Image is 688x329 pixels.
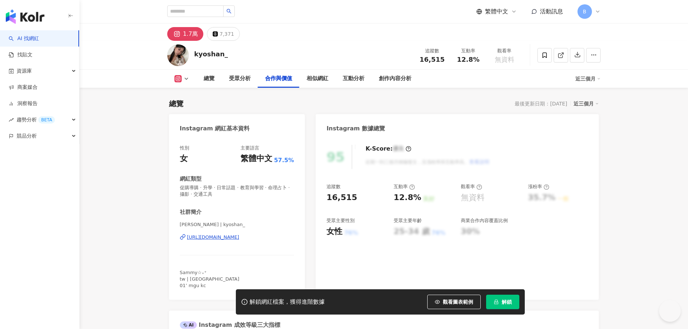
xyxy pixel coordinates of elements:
div: 相似網紅 [307,74,328,83]
span: 競品分析 [17,128,37,144]
img: logo [6,9,44,24]
div: 互動率 [455,47,482,55]
div: 網紅類型 [180,175,202,183]
div: 創作內容分析 [379,74,411,83]
div: 互動分析 [343,74,364,83]
span: rise [9,117,14,122]
button: 1.7萬 [167,27,203,41]
span: 觀看圖表範例 [443,299,473,305]
span: 促購導購 · 升學 · 日常話題 · 教育與學習 · 命理占卜 · 攝影 · 交通工具 [180,185,294,198]
div: 追蹤數 [326,183,341,190]
div: [URL][DOMAIN_NAME] [187,234,239,241]
a: 商案媒合 [9,84,38,91]
div: Instagram 數據總覽 [326,125,385,133]
span: lock [494,299,499,304]
button: 解鎖 [486,295,519,309]
span: B [583,8,587,16]
div: 商業合作內容覆蓋比例 [461,217,508,224]
div: 16,515 [326,192,357,203]
div: 總覽 [169,99,183,109]
div: 近三個月 [574,99,599,108]
a: 洞察報告 [9,100,38,107]
a: [URL][DOMAIN_NAME] [180,234,294,241]
span: 57.5% [274,156,294,164]
div: 性別 [180,145,189,151]
span: 活動訊息 [540,8,563,15]
div: 7,371 [220,29,234,39]
div: 漲粉率 [528,183,549,190]
div: 近三個月 [575,73,601,85]
span: 解鎖 [502,299,512,305]
span: [PERSON_NAME] | kyoshan_ [180,221,294,228]
div: AI [180,321,197,329]
div: BETA [38,116,55,124]
div: 受眾主要年齡 [394,217,422,224]
div: 互動率 [394,183,415,190]
span: Sammy☆₊⁺ tw | [GEOGRAPHIC_DATA] 01’ mgu kc [180,270,239,288]
span: 16,515 [420,56,445,63]
span: search [226,9,232,14]
button: 7,371 [207,27,240,41]
a: 找貼文 [9,51,33,59]
span: 無資料 [495,56,514,63]
div: Instagram 網紅基本資料 [180,125,250,133]
div: 觀看率 [461,183,482,190]
div: 無資料 [461,192,485,203]
div: 主要語言 [241,145,259,151]
div: kyoshan_ [194,49,228,59]
span: 12.8% [457,56,479,63]
div: K-Score : [365,145,411,153]
div: 追蹤數 [419,47,446,55]
div: Instagram 成效等級三大指標 [180,321,280,329]
span: 趨勢分析 [17,112,55,128]
span: 繁體中文 [485,8,508,16]
img: KOL Avatar [167,44,189,66]
button: 觀看圖表範例 [427,295,481,309]
div: 1.7萬 [183,29,198,39]
div: 12.8% [394,192,421,203]
div: 最後更新日期：[DATE] [515,101,567,107]
div: 觀看率 [491,47,518,55]
div: 受眾分析 [229,74,251,83]
div: 合作與價值 [265,74,292,83]
div: 女性 [326,226,342,237]
div: 女 [180,153,188,164]
div: 受眾主要性別 [326,217,355,224]
span: 資源庫 [17,63,32,79]
div: 總覽 [204,74,215,83]
div: 解鎖網紅檔案，獲得進階數據 [250,298,325,306]
div: 繁體中文 [241,153,272,164]
a: searchAI 找網紅 [9,35,39,42]
div: 社群簡介 [180,208,202,216]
